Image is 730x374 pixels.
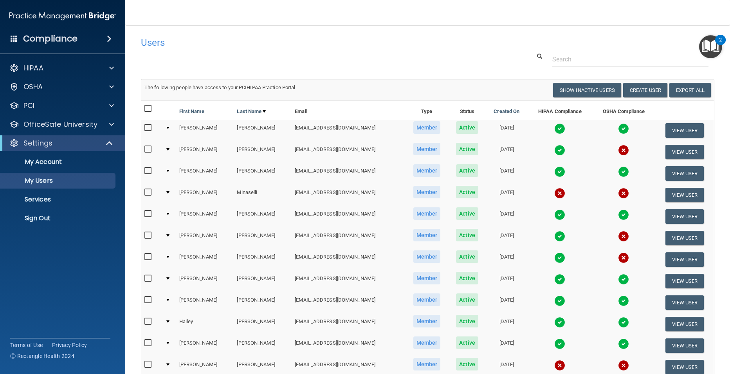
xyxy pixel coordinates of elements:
td: [EMAIL_ADDRESS][DOMAIN_NAME] [292,313,405,335]
span: Member [413,358,441,370]
td: [EMAIL_ADDRESS][DOMAIN_NAME] [292,206,405,227]
td: [DATE] [486,227,528,249]
span: Member [413,186,441,198]
span: Active [456,358,478,370]
img: tick.e7d51cea.svg [618,274,629,285]
th: OSHA Compliance [592,101,655,120]
span: Member [413,336,441,349]
span: Member [413,207,441,220]
img: tick.e7d51cea.svg [554,338,565,349]
td: [DATE] [486,292,528,313]
button: View User [665,295,704,310]
div: 2 [719,40,722,50]
td: [PERSON_NAME] [176,270,234,292]
p: My Account [5,158,112,166]
p: Services [5,196,112,203]
img: tick.e7d51cea.svg [554,166,565,177]
span: Member [413,315,441,327]
h4: Users [141,38,470,48]
button: Create User [623,83,667,97]
a: OSHA [9,82,114,92]
td: Minaselli [234,184,292,206]
iframe: Drift Widget Chat Controller [595,318,721,350]
a: Settings [9,138,114,148]
img: cross.ca9f0e7f.svg [618,360,629,371]
button: View User [665,317,704,331]
td: [PERSON_NAME] [176,184,234,206]
span: Active [456,164,478,177]
td: [PERSON_NAME] [234,270,292,292]
img: cross.ca9f0e7f.svg [554,360,565,371]
img: tick.e7d51cea.svg [618,295,629,306]
span: Member [413,121,441,134]
img: tick.e7d51cea.svg [554,295,565,306]
td: [DATE] [486,335,528,356]
img: tick.e7d51cea.svg [554,252,565,263]
a: Last Name [237,107,266,116]
a: Created On [494,107,519,116]
a: OfficeSafe University [9,120,114,129]
span: Active [456,207,478,220]
span: Active [456,143,478,155]
th: Status [449,101,486,120]
th: HIPAA Compliance [528,101,592,120]
img: cross.ca9f0e7f.svg [618,145,629,156]
img: tick.e7d51cea.svg [554,209,565,220]
span: Active [456,315,478,327]
span: Member [413,229,441,241]
span: Member [413,143,441,155]
td: [EMAIL_ADDRESS][DOMAIN_NAME] [292,335,405,356]
span: Active [456,121,478,134]
td: Hailey [176,313,234,335]
th: Type [405,101,449,120]
p: HIPAA [23,63,43,73]
img: tick.e7d51cea.svg [554,123,565,134]
span: Active [456,250,478,263]
a: Privacy Policy [52,341,87,349]
a: Terms of Use [10,341,43,349]
td: [PERSON_NAME] [234,163,292,184]
td: [EMAIL_ADDRESS][DOMAIN_NAME] [292,249,405,270]
p: OfficeSafe University [23,120,97,129]
span: Active [456,293,478,306]
td: [EMAIL_ADDRESS][DOMAIN_NAME] [292,163,405,184]
img: tick.e7d51cea.svg [554,145,565,156]
td: [PERSON_NAME] [234,120,292,141]
button: View User [665,123,704,138]
span: Member [413,272,441,284]
td: [DATE] [486,270,528,292]
button: Show Inactive Users [553,83,621,97]
th: Email [292,101,405,120]
td: [PERSON_NAME] [234,141,292,163]
td: [PERSON_NAME] [176,163,234,184]
a: Export All [669,83,711,97]
td: [PERSON_NAME] [176,120,234,141]
span: Active [456,272,478,284]
p: OSHA [23,82,43,92]
td: [EMAIL_ADDRESS][DOMAIN_NAME] [292,227,405,249]
button: View User [665,166,704,181]
td: [PERSON_NAME] [176,227,234,249]
td: [DATE] [486,120,528,141]
td: [PERSON_NAME] [176,249,234,270]
span: Member [413,293,441,306]
a: HIPAA [9,63,114,73]
td: [DATE] [486,184,528,206]
img: tick.e7d51cea.svg [554,231,565,242]
button: View User [665,231,704,245]
td: [DATE] [486,141,528,163]
img: cross.ca9f0e7f.svg [618,252,629,263]
button: View User [665,209,704,224]
img: tick.e7d51cea.svg [618,317,629,328]
a: First Name [179,107,204,116]
td: [EMAIL_ADDRESS][DOMAIN_NAME] [292,292,405,313]
td: [PERSON_NAME] [234,249,292,270]
span: Active [456,186,478,198]
h4: Compliance [23,33,78,44]
img: tick.e7d51cea.svg [554,317,565,328]
span: Member [413,164,441,177]
img: tick.e7d51cea.svg [618,209,629,220]
td: [EMAIL_ADDRESS][DOMAIN_NAME] [292,120,405,141]
td: [PERSON_NAME] [176,206,234,227]
td: [PERSON_NAME] [234,335,292,356]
